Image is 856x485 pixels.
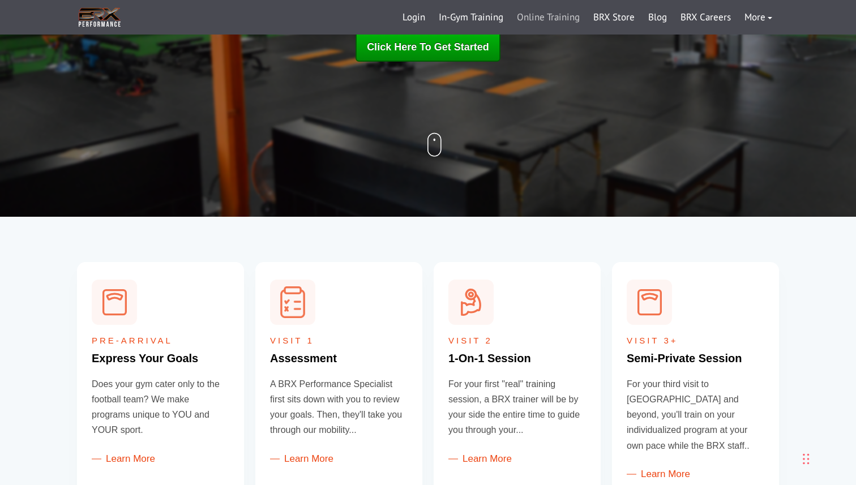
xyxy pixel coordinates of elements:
img: Express Your Goals [627,280,672,325]
a: Blog [641,4,674,31]
iframe: Chat Widget [689,363,856,485]
a: BRX Store [587,4,641,31]
img: Assessment [270,280,315,325]
h4: 1-On-1 Session [448,351,586,365]
h4: Express Your Goals [92,351,229,365]
a: In-Gym Training [432,4,510,31]
a: Login [396,4,432,31]
img: Express Your Goals [92,280,137,325]
a: Learn More [270,453,333,464]
a: More [738,4,779,31]
a: Learn More [448,453,512,464]
h5: Visit 2 [448,336,586,346]
div: Drag [803,442,810,476]
a: Click Here To Get Started [356,32,500,62]
p: A BRX Performance Specialist first sits down with you to review your goals. Then, they'll take yo... [270,376,408,438]
span: emi-Private Session [634,352,742,364]
a: BRX Careers [674,4,738,31]
h4: S [627,351,764,365]
p: For your first "real" training session, a BRX trainer will be by your side the entire time to gui... [448,376,586,438]
h5: Pre-Arrival [92,336,229,346]
p: Does your gym cater only to the football team? We make programs unique to YOU and YOUR sport. [92,376,229,438]
p: For your third visit to [GEOGRAPHIC_DATA] and beyond, you'll train on your individualized program... [627,376,764,453]
div: Navigation Menu [396,4,779,31]
h5: Visit 1 [270,336,408,346]
a: Online Training [510,4,587,31]
a: Learn More [627,469,690,479]
img: 1-On-1 Session [448,280,494,325]
img: BRX Transparent Logo-2 [77,6,122,29]
a: Learn More [92,453,155,464]
h5: Visit 3+ [627,336,764,346]
span: Click Here To Get Started [367,41,489,53]
h4: Assessment [270,351,408,365]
